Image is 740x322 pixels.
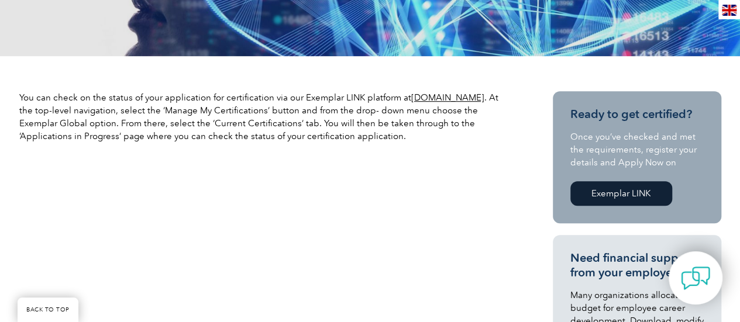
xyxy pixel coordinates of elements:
a: Exemplar LINK [570,181,672,206]
h3: Ready to get certified? [570,107,704,122]
h3: Need financial support from your employer? [570,251,704,280]
img: contact-chat.png [681,264,710,293]
a: BACK TO TOP [18,297,78,322]
p: Once you’ve checked and met the requirements, register your details and Apply Now on [570,130,704,169]
p: You can check on the status of your application for certification via our Exemplar LINK platform ... [19,91,511,143]
a: [DOMAIN_NAME] [411,92,484,103]
img: en [722,5,736,16]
